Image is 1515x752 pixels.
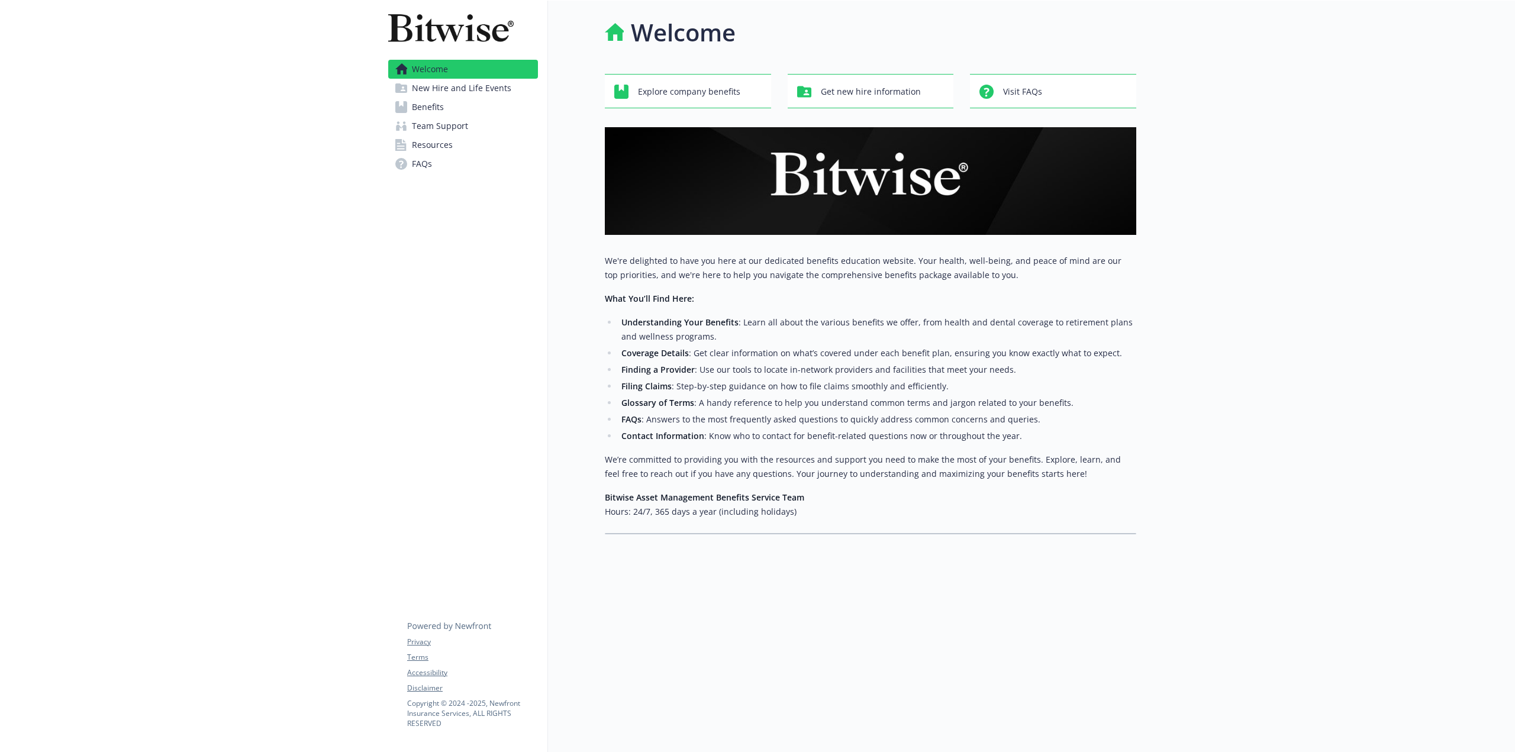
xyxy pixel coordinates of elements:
strong: Glossary of Terms [621,397,694,408]
li: : Get clear information on what’s covered under each benefit plan, ensuring you know exactly what... [618,346,1136,360]
a: Welcome [388,60,538,79]
strong: Filing Claims [621,380,672,392]
li: : A handy reference to help you understand common terms and jargon related to your benefits. [618,396,1136,410]
strong: What You’ll Find Here: [605,293,694,304]
h6: Hours: 24/7, 365 days a year (including holidays)​ [605,505,1136,519]
li: : Use our tools to locate in-network providers and facilities that meet your needs. [618,363,1136,377]
strong: FAQs [621,414,642,425]
span: Visit FAQs [1003,80,1042,103]
p: We’re committed to providing you with the resources and support you need to make the most of your... [605,453,1136,481]
a: Team Support [388,117,538,135]
span: Benefits [412,98,444,117]
span: Resources [412,135,453,154]
a: Disclaimer [407,683,537,693]
li: : Learn all about the various benefits we offer, from health and dental coverage to retirement pl... [618,315,1136,344]
strong: Finding a Provider [621,364,695,375]
strong: Understanding Your Benefits [621,317,739,328]
a: Accessibility [407,667,537,678]
a: New Hire and Life Events [388,79,538,98]
button: Get new hire information [788,74,954,108]
p: Copyright © 2024 - 2025 , Newfront Insurance Services, ALL RIGHTS RESERVED [407,698,537,728]
a: FAQs [388,154,538,173]
span: New Hire and Life Events [412,79,511,98]
span: Explore company benefits [638,80,740,103]
li: : Answers to the most frequently asked questions to quickly address common concerns and queries. [618,412,1136,427]
img: overview page banner [605,127,1136,235]
a: Resources [388,135,538,154]
a: Privacy [407,637,537,647]
span: Get new hire information [821,80,921,103]
strong: Contact Information [621,430,704,441]
button: Visit FAQs [970,74,1136,108]
h1: Welcome [631,15,736,50]
li: : Step-by-step guidance on how to file claims smoothly and efficiently. [618,379,1136,393]
span: Welcome [412,60,448,79]
button: Explore company benefits [605,74,771,108]
strong: Coverage Details [621,347,689,359]
span: Team Support [412,117,468,135]
li: : Know who to contact for benefit-related questions now or throughout the year. [618,429,1136,443]
a: Terms [407,652,537,663]
p: We're delighted to have you here at our dedicated benefits education website. Your health, well-b... [605,254,1136,282]
strong: Bitwise Asset Management Benefits Service Team [605,492,804,503]
span: FAQs [412,154,432,173]
a: Benefits [388,98,538,117]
